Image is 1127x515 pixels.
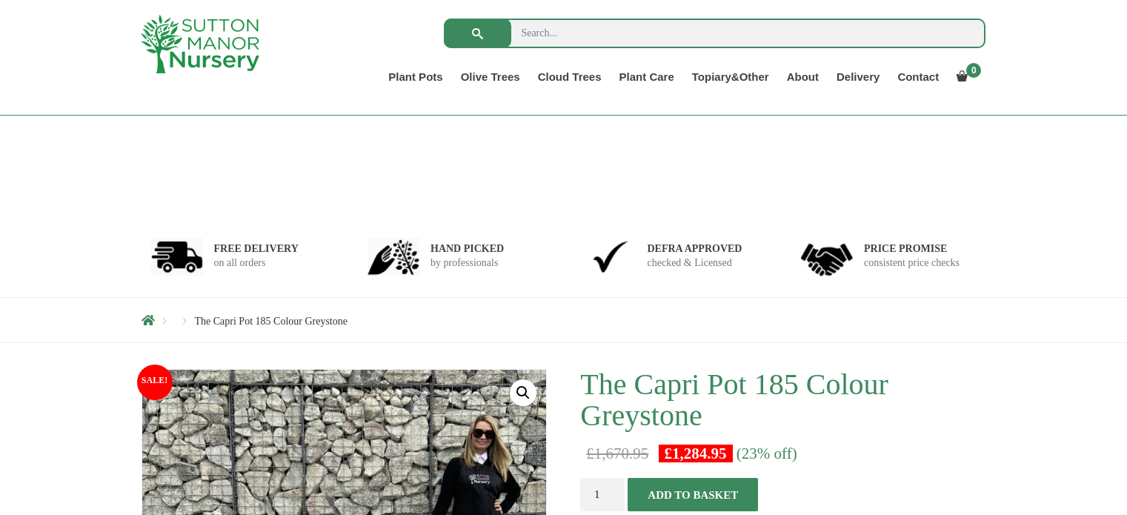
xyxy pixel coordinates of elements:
a: 0 [948,67,985,87]
input: Search... [444,19,985,48]
a: Topiary&Other [683,67,778,87]
h6: FREE DELIVERY [214,242,299,256]
nav: Breadcrumbs [142,314,986,326]
h6: hand picked [430,242,504,256]
p: checked & Licensed [648,256,742,270]
a: Plant Pots [379,67,451,87]
a: Delivery [828,67,888,87]
img: 3.jpg [585,238,636,276]
span: (23% off) [737,445,797,462]
a: About [778,67,828,87]
p: by professionals [430,256,504,270]
input: Product quantity [580,478,625,511]
bdi: 1,670.95 [586,445,648,462]
h6: Defra approved [648,242,742,256]
span: The Capri Pot 185 Colour Greystone [195,316,348,327]
img: 2.jpg [368,238,419,276]
p: on all orders [214,256,299,270]
p: consistent price checks [864,256,960,270]
img: 1.jpg [151,238,203,276]
bdi: 1,284.95 [665,445,727,462]
img: 4.jpg [801,234,853,279]
h6: Price promise [864,242,960,256]
span: £ [665,445,673,462]
h1: The Capri Pot 185 Colour Greystone [580,369,985,431]
a: View full-screen image gallery [510,379,536,406]
button: Add to basket [628,478,758,511]
img: logo [141,15,259,73]
a: Cloud Trees [529,67,611,87]
span: Sale! [137,365,173,400]
a: Plant Care [611,67,683,87]
a: Olive Trees [452,67,529,87]
a: Contact [888,67,948,87]
span: 0 [966,63,981,78]
span: £ [586,445,594,462]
